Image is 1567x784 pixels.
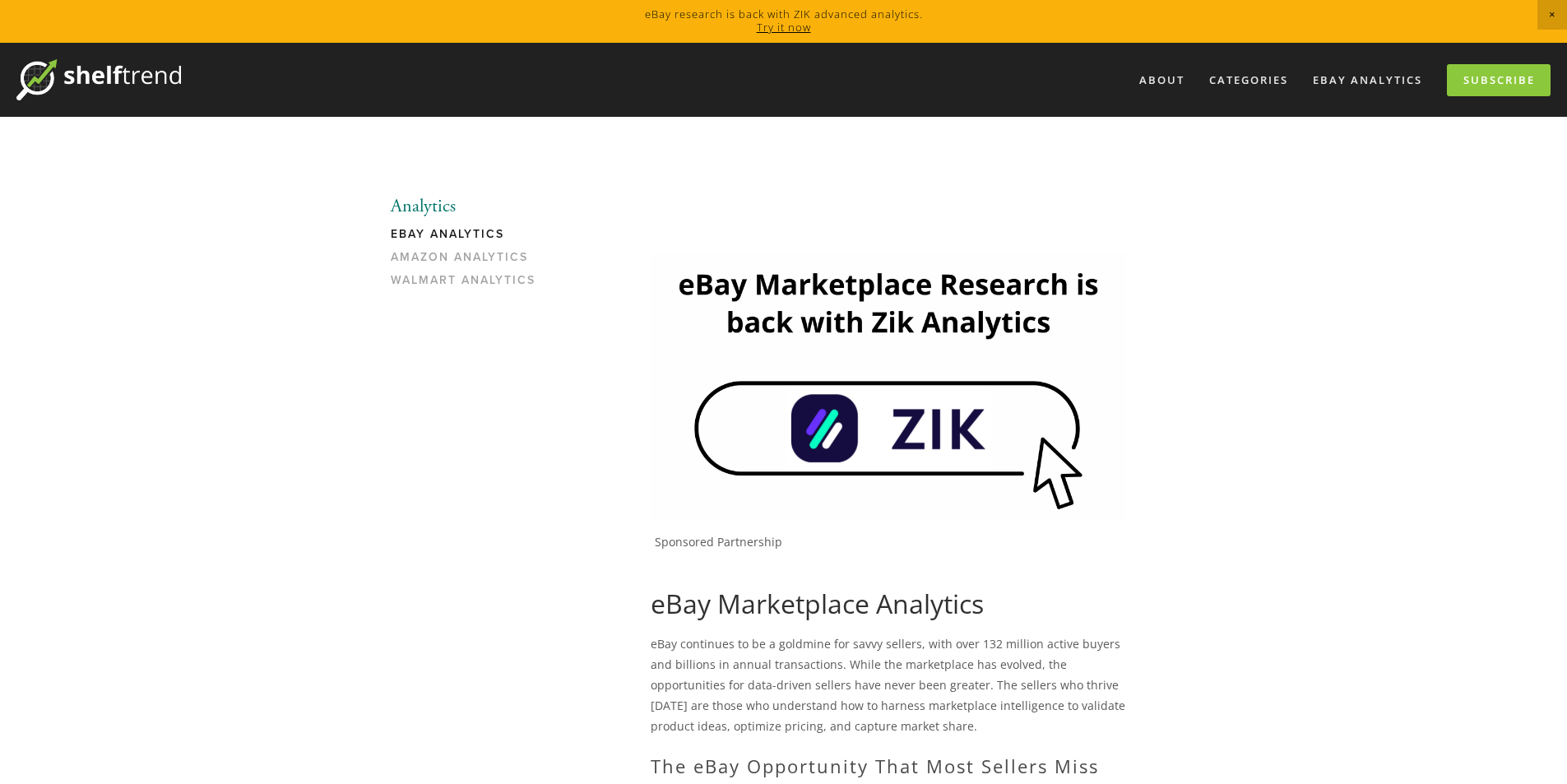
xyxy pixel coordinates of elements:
[757,20,811,35] a: Try it now
[651,252,1126,519] img: Zik Analytics Sponsored Ad
[391,250,548,273] a: Amazon Analytics
[1447,64,1551,96] a: Subscribe
[16,59,181,100] img: ShelfTrend
[655,535,1126,550] p: Sponsored Partnership
[391,273,548,296] a: Walmart Analytics
[651,588,1126,619] h1: eBay Marketplace Analytics
[1198,67,1299,94] div: Categories
[1129,67,1195,94] a: About
[391,196,548,217] li: Analytics
[1302,67,1433,94] a: eBay Analytics
[651,633,1126,737] p: eBay continues to be a goldmine for savvy sellers, with over 132 million active buyers and billio...
[391,227,548,250] a: eBay Analytics
[651,755,1126,777] h2: The eBay Opportunity That Most Sellers Miss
